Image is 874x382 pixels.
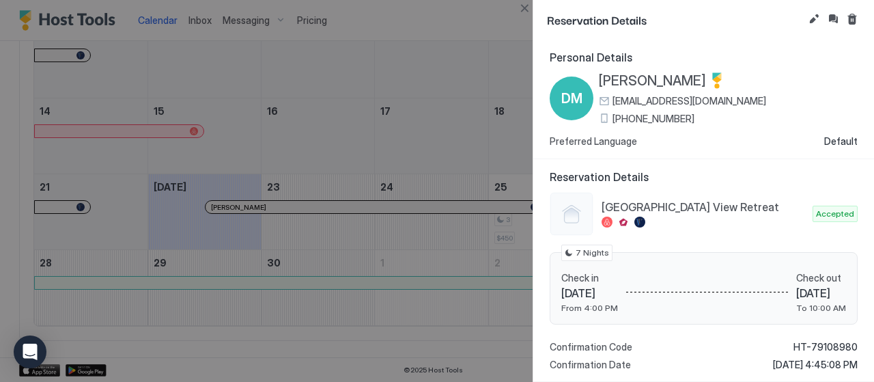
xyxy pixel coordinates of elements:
[550,170,858,184] span: Reservation Details
[796,272,846,284] span: Check out
[796,286,846,300] span: [DATE]
[561,303,618,313] span: From 4:00 PM
[602,200,807,214] span: [GEOGRAPHIC_DATA] View Retreat
[550,135,637,148] span: Preferred Language
[773,359,858,371] span: [DATE] 4:45:08 PM
[612,95,766,107] span: [EMAIL_ADDRESS][DOMAIN_NAME]
[561,286,618,300] span: [DATE]
[796,303,846,313] span: To 10:00 AM
[561,272,618,284] span: Check in
[806,11,822,27] button: Edit reservation
[844,11,860,27] button: Cancel reservation
[816,208,854,220] span: Accepted
[825,11,841,27] button: Inbox
[824,135,858,148] span: Default
[547,11,803,28] span: Reservation Details
[14,336,46,368] div: Open Intercom Messenger
[550,341,632,353] span: Confirmation Code
[550,51,858,64] span: Personal Details
[612,113,694,125] span: [PHONE_NUMBER]
[576,247,609,259] span: 7 Nights
[561,88,582,109] span: DM
[793,341,858,353] span: HT-79108980
[550,359,631,371] span: Confirmation Date
[599,72,706,90] span: [PERSON_NAME]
